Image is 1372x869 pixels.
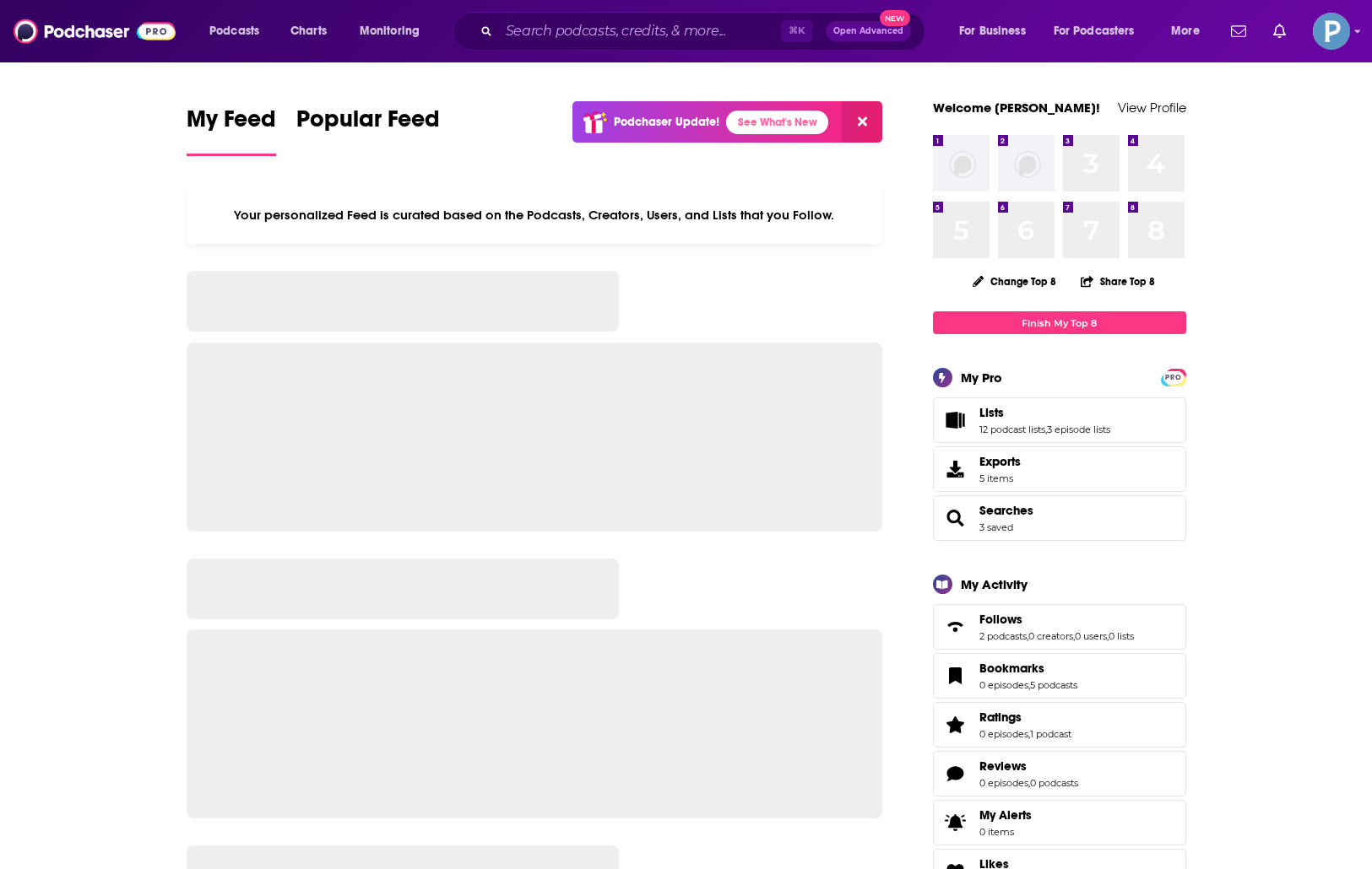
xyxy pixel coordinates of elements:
[1043,18,1159,45] button: open menu
[979,807,1032,823] span: My Alerts
[833,27,903,35] span: Open Advanced
[979,826,1032,838] span: 0 items
[781,20,812,42] span: ⌘ K
[979,454,1021,469] span: Exports
[1028,679,1030,691] span: ,
[1313,13,1350,50] img: User Profile
[979,630,1027,642] a: 2 podcasts
[979,758,1027,774] span: Reviews
[1118,100,1186,116] a: View Profile
[939,762,973,785] a: Reviews
[939,506,973,530] a: Searches
[933,800,1186,845] a: My Alerts
[933,100,1100,116] a: Welcome [PERSON_NAME]!
[1080,265,1156,298] button: Share Top 8
[14,15,176,47] img: Podchaser - Follow, Share and Rate Podcasts
[1028,777,1030,789] span: ,
[939,664,973,688] a: Bookmarks
[963,271,1067,292] button: Change Top 8
[360,19,420,43] span: Monitoring
[979,472,1021,484] span: 5 items
[1073,630,1075,642] span: ,
[979,679,1028,691] a: 0 episodes
[726,111,828,134] a: See What's New
[959,19,1026,43] span: For Business
[1109,630,1134,642] a: 0 lists
[1027,630,1028,642] span: ,
[979,521,1013,533] a: 3 saved
[979,710,1071,725] a: Ratings
[296,105,440,143] span: Popular Feed
[187,105,276,156] a: My Feed
[1159,18,1221,45] button: open menu
[1075,630,1107,642] a: 0 users
[939,713,973,737] a: Ratings
[979,612,1022,627] span: Follows
[279,18,337,45] a: Charts
[979,758,1078,774] a: Reviews
[939,811,973,834] span: My Alerts
[979,612,1134,627] a: Follows
[290,19,327,43] span: Charts
[469,12,941,51] div: Search podcasts, credits, & more...
[1028,630,1073,642] a: 0 creators
[1224,17,1253,46] a: Show notifications dropdown
[187,105,276,143] span: My Feed
[933,311,1186,334] a: Finish My Top 8
[933,751,1186,796] span: Reviews
[1028,728,1030,740] span: ,
[961,370,1002,386] div: My Pro
[614,115,719,129] p: Podchaser Update!
[939,408,973,432] a: Lists
[979,405,1004,420] span: Lists
[1045,424,1047,435] span: ,
[1107,630,1109,642] span: ,
[826,21,911,41] button: Open AdvancedNew
[1030,728,1071,740] a: 1 podcast
[979,661,1044,676] span: Bookmarks
[933,495,1186,541] span: Searches
[499,18,781,45] input: Search podcasts, credits, & more...
[979,503,1033,518] a: Searches
[933,604,1186,650] span: Follows
[939,615,973,639] a: Follows
[979,710,1022,725] span: Ratings
[1054,19,1135,43] span: For Podcasters
[933,702,1186,748] span: Ratings
[1047,424,1110,435] a: 3 episode lists
[979,661,1077,676] a: Bookmarks
[979,728,1028,740] a: 0 episodes
[880,10,910,26] span: New
[1030,679,1077,691] a: 5 podcasts
[187,186,883,244] div: Your personalized Feed is curated based on the Podcasts, Creators, Users, and Lists that you Follow.
[209,19,259,43] span: Podcasts
[1313,13,1350,50] span: Logged in as PiperComms
[979,424,1045,435] a: 12 podcast lists
[1163,370,1184,383] a: PRO
[1171,19,1200,43] span: More
[998,135,1055,192] img: missing-image.png
[1030,777,1078,789] a: 0 podcasts
[198,18,281,45] button: open menu
[979,405,1110,420] a: Lists
[961,576,1028,592] div: My Activity
[933,135,990,192] img: missing-image.png
[1313,13,1350,50] button: Show profile menu
[1266,17,1293,46] a: Show notifications dropdown
[979,777,1028,789] a: 0 episodes
[348,18,442,45] button: open menu
[947,18,1047,45] button: open menu
[933,446,1186,492] a: Exports
[296,105,440,156] a: Popular Feed
[1163,371,1184,384] span: PRO
[933,397,1186,443] span: Lists
[933,653,1186,699] span: Bookmarks
[939,457,973,481] span: Exports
